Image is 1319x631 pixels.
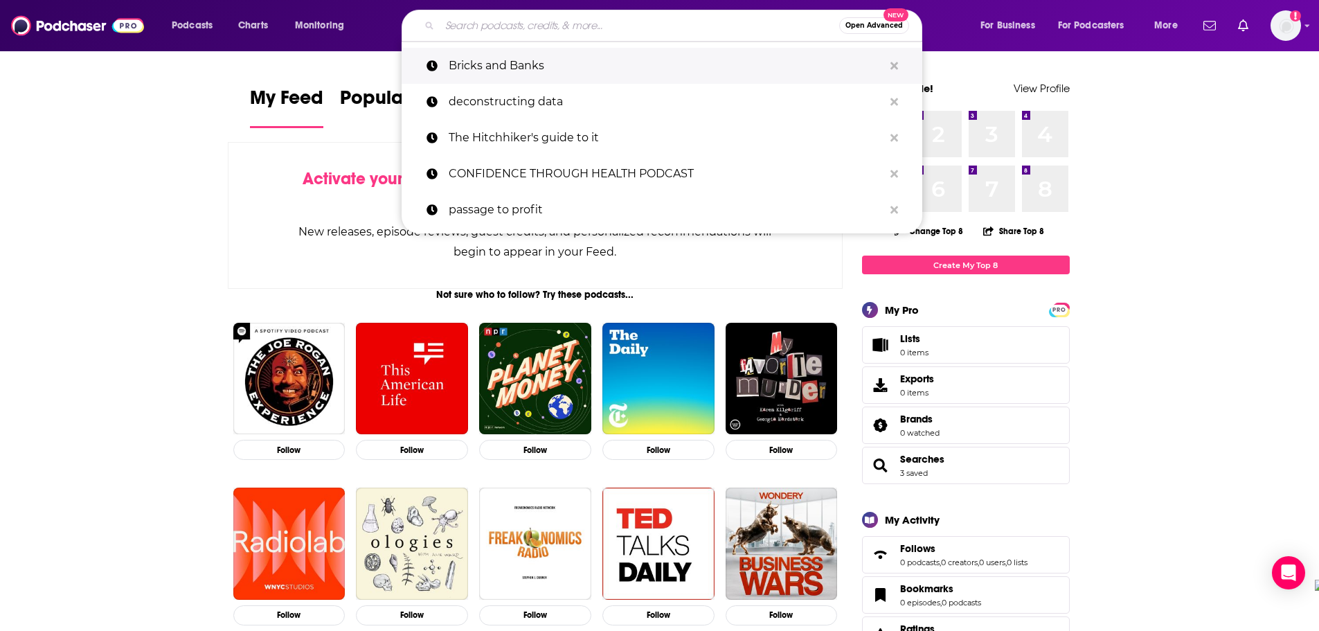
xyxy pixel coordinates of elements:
[602,323,715,435] img: The Daily
[233,440,346,460] button: Follow
[900,558,940,567] a: 0 podcasts
[479,440,591,460] button: Follow
[602,605,715,625] button: Follow
[900,453,944,465] a: Searches
[886,222,972,240] button: Change Top 8
[303,168,445,189] span: Activate your Feed
[862,447,1070,484] span: Searches
[440,15,839,37] input: Search podcasts, credits, & more...
[862,326,1070,364] a: Lists
[1007,558,1028,567] a: 0 lists
[867,375,895,395] span: Exports
[900,542,1028,555] a: Follows
[1198,14,1221,37] a: Show notifications dropdown
[726,488,838,600] img: Business Wars
[862,576,1070,614] span: Bookmarks
[900,583,981,595] a: Bookmarks
[900,348,928,357] span: 0 items
[980,16,1035,35] span: For Business
[900,373,934,385] span: Exports
[356,605,468,625] button: Follow
[867,585,895,605] a: Bookmarks
[1051,304,1068,314] a: PRO
[340,86,458,118] span: Popular Feed
[867,456,895,475] a: Searches
[356,323,468,435] img: This American Life
[233,605,346,625] button: Follow
[900,598,940,607] a: 0 episodes
[726,440,838,460] button: Follow
[228,289,843,301] div: Not sure who to follow? Try these podcasts...
[449,84,883,120] p: deconstructing data
[867,416,895,435] a: Brands
[402,156,922,192] a: CONFIDENCE THROUGH HEALTH PODCAST
[602,488,715,600] img: TED Talks Daily
[867,545,895,565] a: Follows
[402,48,922,84] a: Bricks and Banks
[1014,82,1070,95] a: View Profile
[900,428,940,438] a: 0 watched
[298,169,773,209] div: by following Podcasts, Creators, Lists, and other Users!
[1145,15,1195,37] button: open menu
[1154,16,1178,35] span: More
[285,15,362,37] button: open menu
[295,16,344,35] span: Monitoring
[900,468,928,478] a: 3 saved
[1290,10,1301,21] svg: Add a profile image
[479,323,591,435] img: Planet Money
[940,558,941,567] span: ,
[479,605,591,625] button: Follow
[900,332,928,345] span: Lists
[978,558,979,567] span: ,
[862,366,1070,404] a: Exports
[415,10,935,42] div: Search podcasts, credits, & more...
[979,558,1005,567] a: 0 users
[1271,10,1301,41] button: Show profile menu
[356,488,468,600] img: Ologies with Alie Ward
[885,513,940,526] div: My Activity
[1272,556,1305,589] div: Open Intercom Messenger
[982,217,1045,245] button: Share Top 8
[1051,305,1068,315] span: PRO
[845,22,903,29] span: Open Advanced
[449,156,883,192] p: CONFIDENCE THROUGH HEALTH PODCAST
[839,17,909,34] button: Open AdvancedNew
[942,598,981,607] a: 0 podcasts
[883,8,908,21] span: New
[900,542,935,555] span: Follows
[250,86,323,118] span: My Feed
[11,12,144,39] img: Podchaser - Follow, Share and Rate Podcasts
[602,440,715,460] button: Follow
[233,488,346,600] img: Radiolab
[1271,10,1301,41] span: Logged in as elleb2btech
[726,605,838,625] button: Follow
[233,323,346,435] img: The Joe Rogan Experience
[250,86,323,128] a: My Feed
[172,16,213,35] span: Podcasts
[340,86,458,128] a: Popular Feed
[726,323,838,435] img: My Favorite Murder with Karen Kilgariff and Georgia Hardstark
[940,598,942,607] span: ,
[229,15,276,37] a: Charts
[449,192,883,228] p: passage to profit
[900,583,953,595] span: Bookmarks
[1049,15,1145,37] button: open menu
[449,48,883,84] p: Bricks and Banks
[1058,16,1124,35] span: For Podcasters
[402,120,922,156] a: The Hitchhiker's guide to it
[162,15,231,37] button: open menu
[238,16,268,35] span: Charts
[1005,558,1007,567] span: ,
[862,536,1070,574] span: Follows
[862,256,1070,274] a: Create My Top 8
[449,120,883,156] p: The Hitchhiker's guide to it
